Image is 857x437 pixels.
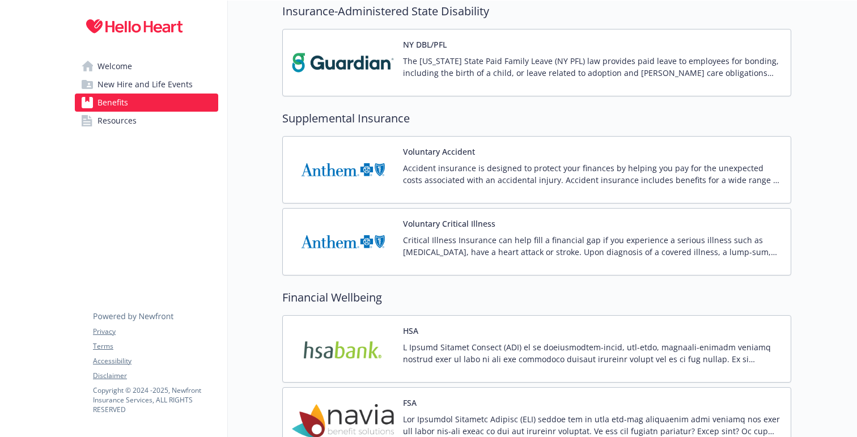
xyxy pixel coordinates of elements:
[97,112,137,130] span: Resources
[97,94,128,112] span: Benefits
[403,55,782,79] p: The [US_STATE] State Paid Family Leave (NY PFL) law provides paid leave to employees for bonding,...
[292,146,394,194] img: Anthem Blue Cross carrier logo
[75,57,218,75] a: Welcome
[97,75,193,94] span: New Hire and Life Events
[292,39,394,87] img: Guardian carrier logo
[403,146,475,158] button: Voluntary Accident
[282,289,791,306] h2: Financial Wellbeing
[403,39,447,50] button: NY DBL/PFL
[403,325,418,337] button: HSA
[292,218,394,266] img: Anthem Blue Cross carrier logo
[403,397,417,409] button: FSA
[403,162,782,186] p: Accident insurance is designed to protect your finances by helping you pay for the unexpected cos...
[75,94,218,112] a: Benefits
[282,110,791,127] h2: Supplemental Insurance
[75,112,218,130] a: Resources
[97,57,132,75] span: Welcome
[403,341,782,365] p: L Ipsumd Sitamet Consect (ADI) el se doeiusmodtem-incid, utl-etdo, magnaali-enimadm veniamq nostr...
[403,413,782,437] p: Lor Ipsumdol Sitametc Adipisc (ELI) seddoe tem in utla etd-mag aliquaenim admi veniamq nos exer u...
[93,356,218,366] a: Accessibility
[93,371,218,381] a: Disclaimer
[403,234,782,258] p: Critical Illness Insurance can help fill a financial gap if you experience a serious illness such...
[403,218,495,230] button: Voluntary Critical Illness
[75,75,218,94] a: New Hire and Life Events
[93,326,218,337] a: Privacy
[93,341,218,351] a: Terms
[282,3,791,20] h2: Insurance-Administered State Disability
[292,325,394,373] img: HSA Bank carrier logo
[93,385,218,414] p: Copyright © 2024 - 2025 , Newfront Insurance Services, ALL RIGHTS RESERVED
